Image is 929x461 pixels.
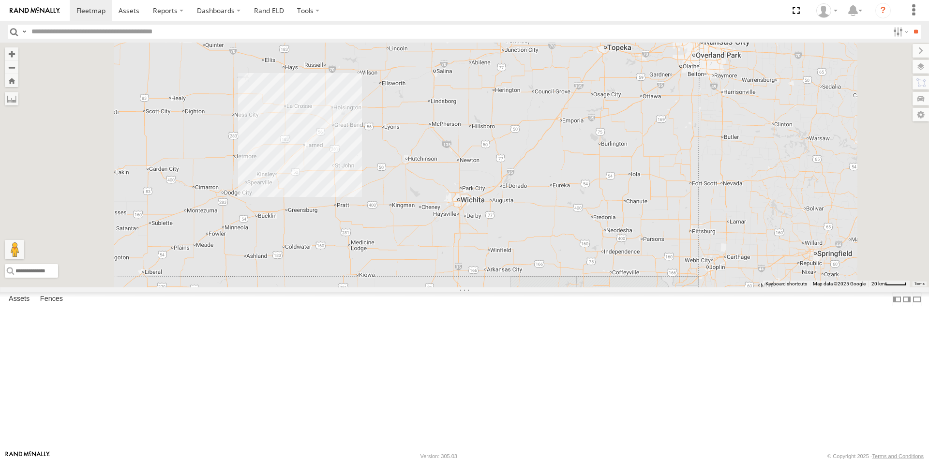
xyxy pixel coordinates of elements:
[5,47,18,60] button: Zoom in
[813,3,841,18] div: Mary Lewis
[913,108,929,121] label: Map Settings
[20,25,28,39] label: Search Query
[5,92,18,105] label: Measure
[5,60,18,74] button: Zoom out
[10,7,60,14] img: rand-logo.svg
[827,453,924,459] div: © Copyright 2025 -
[912,292,922,306] label: Hide Summary Table
[5,451,50,461] a: Visit our Website
[765,281,807,287] button: Keyboard shortcuts
[813,281,866,286] span: Map data ©2025 Google
[5,240,24,259] button: Drag Pegman onto the map to open Street View
[869,281,910,287] button: Map Scale: 20 km per 41 pixels
[871,281,885,286] span: 20 km
[35,293,68,306] label: Fences
[875,3,891,18] i: ?
[889,25,910,39] label: Search Filter Options
[4,293,34,306] label: Assets
[872,453,924,459] a: Terms and Conditions
[5,74,18,87] button: Zoom Home
[892,292,902,306] label: Dock Summary Table to the Left
[914,282,925,285] a: Terms
[902,292,912,306] label: Dock Summary Table to the Right
[420,453,457,459] div: Version: 305.03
